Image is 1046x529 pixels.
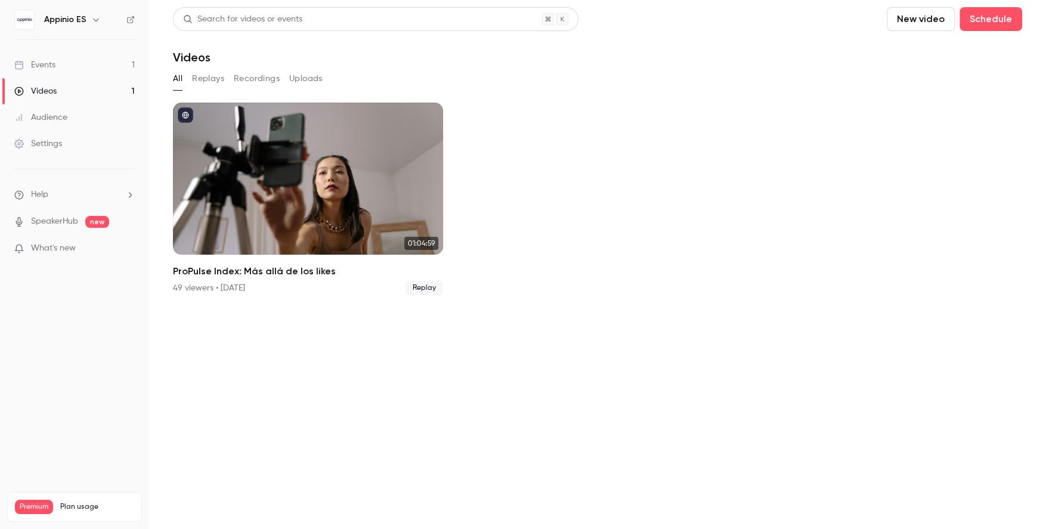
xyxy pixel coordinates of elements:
[173,103,443,295] li: ProPulse Index: Más allá de los likes
[173,103,1022,295] ul: Videos
[14,138,62,150] div: Settings
[14,188,135,201] li: help-dropdown-opener
[404,237,438,250] span: 01:04:59
[887,7,955,31] button: New video
[234,69,280,88] button: Recordings
[173,264,443,279] h2: ProPulse Index: Más allá de los likes
[173,282,245,294] div: 49 viewers • [DATE]
[173,50,211,64] h1: Videos
[14,85,57,97] div: Videos
[192,69,224,88] button: Replays
[178,107,193,123] button: published
[15,10,34,29] img: Appinio ES
[85,216,109,228] span: new
[173,103,443,295] a: 01:04:59ProPulse Index: Más allá de los likes49 viewers • [DATE]Replay
[31,242,76,255] span: What's new
[960,7,1022,31] button: Schedule
[60,502,134,512] span: Plan usage
[173,7,1022,522] section: Videos
[44,14,86,26] h6: Appinio ES
[173,69,182,88] button: All
[183,13,302,26] div: Search for videos or events
[31,215,78,228] a: SpeakerHub
[14,112,67,123] div: Audience
[406,281,443,295] span: Replay
[289,69,323,88] button: Uploads
[31,188,48,201] span: Help
[15,500,53,514] span: Premium
[14,59,55,71] div: Events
